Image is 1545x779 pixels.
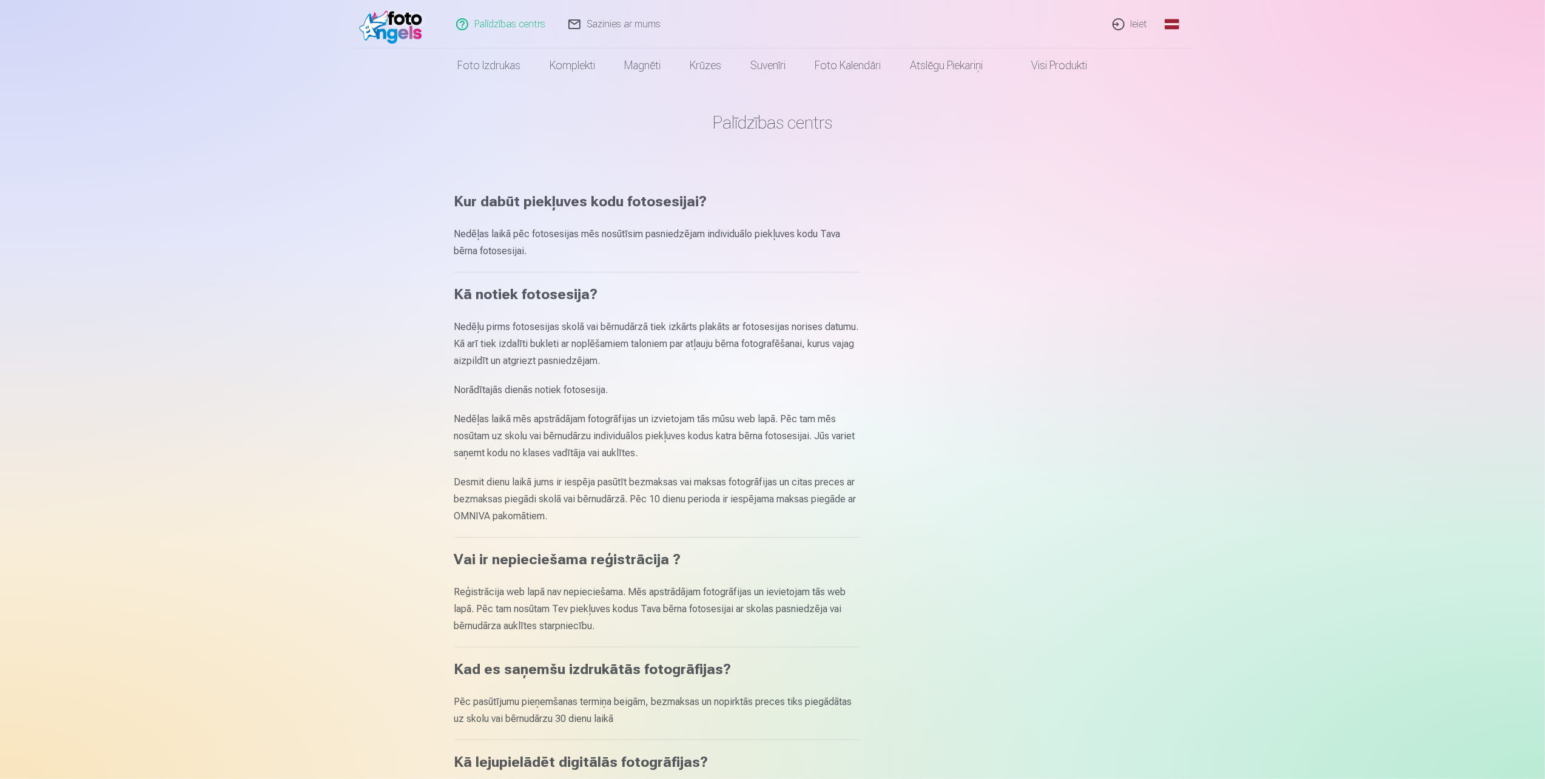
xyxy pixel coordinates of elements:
[736,49,801,83] a: Suvenīri
[454,693,860,727] p: Pēc pasūtījumu pieņemšanas termiņa beigām, bezmaksas un nopirktās preces tiks piegādātas uz skolu...
[454,584,860,635] p: Reģistrācija web lapā nav nepieciešama. Mēs apstrādājam fotogrāfijas un ievietojam tās web lapā. ...
[454,382,860,399] p: Norādītajās dienās notiek fotosesija.
[676,49,736,83] a: Krūzes
[896,49,998,83] a: Atslēgu piekariņi
[454,112,1091,133] h1: Palīdzības centrs
[801,49,896,83] a: Foto kalendāri
[443,49,536,83] a: Foto izdrukas
[359,5,429,44] img: /fa1
[454,226,860,260] p: Nedēļas laikā pēc fotosesijas mēs nosūtīsim pasniedzējam individuālo piekļuves kodu Tava bērna fo...
[454,411,860,462] p: Nedēļas laikā mēs apstrādājam fotogrāfijas un izvietojam tās mūsu web lapā. Pēc tam mēs nosūtam u...
[536,49,610,83] a: Komplekti
[454,319,860,369] p: Nedēļu pirms fotosesijas skolā vai bērnudārzā tiek izkārts plakāts ar fotosesijas norises datumu....
[998,49,1102,83] a: Visi produkti
[610,49,676,83] a: Magnēti
[454,474,860,525] p: Desmit dienu laikā jums ir iespēja pasūtīt bezmaksas vai maksas fotogrāfijas un citas preces ar b...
